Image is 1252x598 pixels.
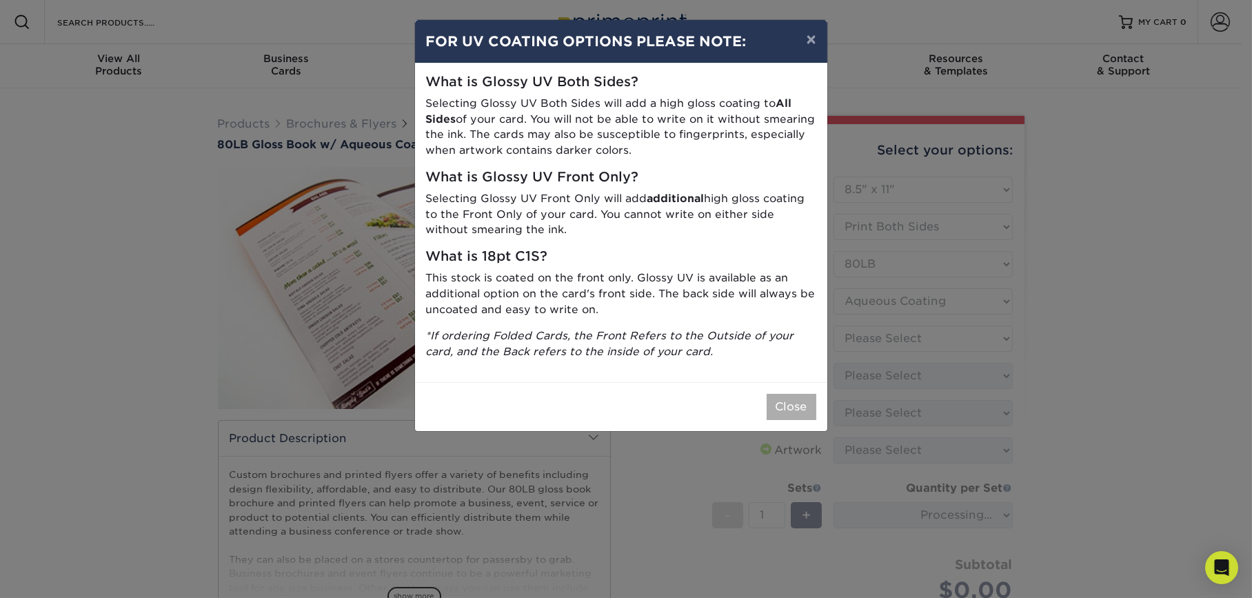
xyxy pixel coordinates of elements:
strong: All Sides [426,97,792,126]
button: Close [767,394,816,420]
h4: FOR UV COATING OPTIONS PLEASE NOTE: [426,31,816,52]
strong: additional [647,192,705,205]
div: Open Intercom Messenger [1205,551,1238,584]
button: × [795,20,827,59]
p: Selecting Glossy UV Front Only will add high gloss coating to the Front Only of your card. You ca... [426,191,816,238]
h5: What is Glossy UV Both Sides? [426,74,816,90]
h5: What is 18pt C1S? [426,249,816,265]
h5: What is Glossy UV Front Only? [426,170,816,186]
p: This stock is coated on the front only. Glossy UV is available as an additional option on the car... [426,270,816,317]
p: Selecting Glossy UV Both Sides will add a high gloss coating to of your card. You will not be abl... [426,96,816,159]
i: *If ordering Folded Cards, the Front Refers to the Outside of your card, and the Back refers to t... [426,329,794,358]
